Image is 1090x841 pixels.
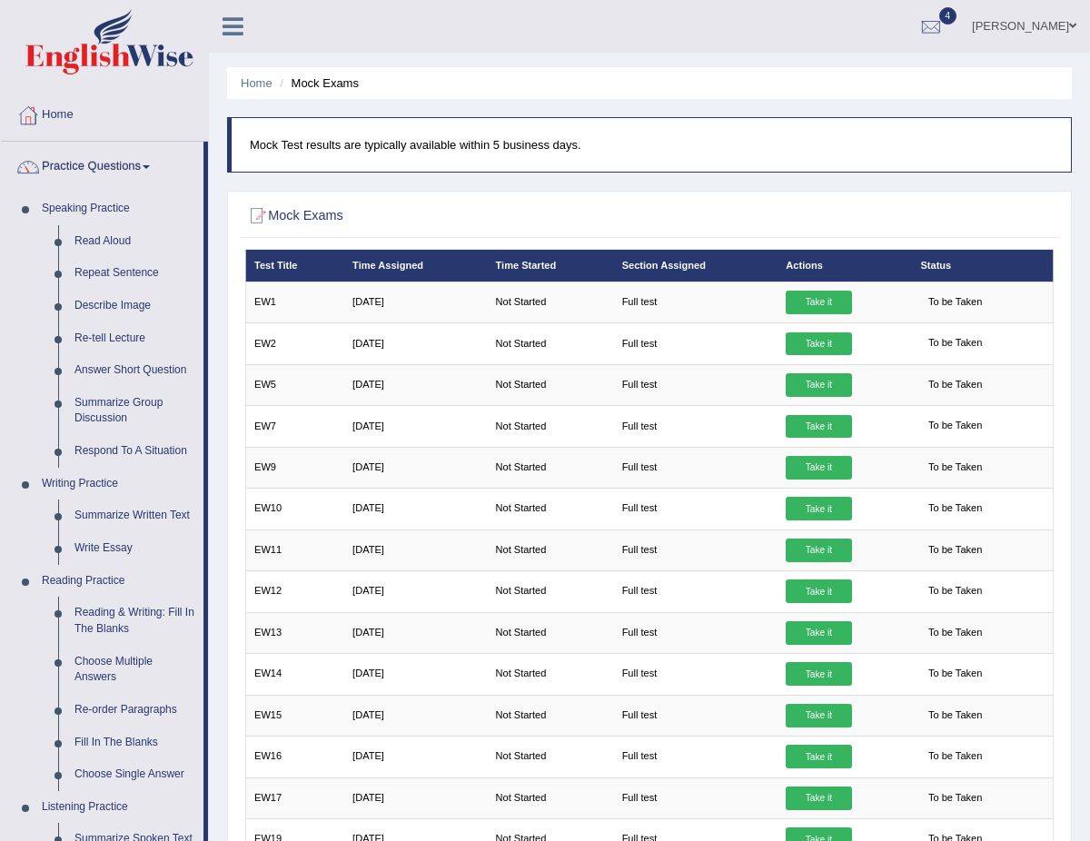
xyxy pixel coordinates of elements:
a: Take it [786,787,851,810]
a: Write Essay [66,532,203,565]
td: Full test [613,571,778,612]
td: Not Started [487,529,613,570]
a: Take it [786,415,851,439]
td: Full test [613,529,778,570]
span: To be Taken [920,704,989,727]
td: [DATE] [344,737,487,777]
span: To be Taken [920,415,989,439]
a: Practice Questions [1,142,203,187]
td: [DATE] [344,323,487,364]
a: Respond To A Situation [66,435,203,468]
a: Take it [786,745,851,768]
a: Repeat Sentence [66,257,203,290]
span: To be Taken [920,580,989,604]
td: Not Started [487,695,613,736]
a: Home [241,76,272,90]
a: Reading & Writing: Fill In The Blanks [66,597,203,645]
th: Time Assigned [344,250,487,282]
td: Not Started [487,777,613,818]
a: Listening Practice [34,791,203,824]
a: Describe Image [66,290,203,322]
a: Read Aloud [66,225,203,258]
td: Not Started [487,282,613,322]
a: Writing Practice [34,468,203,500]
td: Full test [613,654,778,695]
span: To be Taken [920,621,989,645]
td: Not Started [487,364,613,405]
span: To be Taken [920,332,989,356]
span: To be Taken [920,663,989,687]
td: Full test [613,737,778,777]
a: Take it [786,332,851,356]
span: To be Taken [920,787,989,810]
p: Mock Test results are typically available within 5 business days. [250,136,1053,153]
td: Full test [613,447,778,488]
td: EW11 [245,529,344,570]
a: Take it [786,621,851,645]
td: EW14 [245,654,344,695]
td: [DATE] [344,406,487,447]
td: Full test [613,612,778,653]
td: Full test [613,323,778,364]
td: EW12 [245,571,344,612]
td: Not Started [487,571,613,612]
a: Take it [786,291,851,314]
a: Re-order Paragraphs [66,694,203,727]
td: EW17 [245,777,344,818]
a: Choose Single Answer [66,758,203,791]
td: [DATE] [344,571,487,612]
td: EW10 [245,489,344,529]
h2: Mock Exams [245,204,747,228]
th: Time Started [487,250,613,282]
a: Home [1,90,208,135]
a: Take it [786,456,851,480]
td: Not Started [487,612,613,653]
td: Not Started [487,737,613,777]
td: Full test [613,282,778,322]
span: To be Taken [920,498,989,521]
td: EW2 [245,323,344,364]
td: Full test [613,489,778,529]
td: EW1 [245,282,344,322]
a: Answer Short Question [66,354,203,387]
a: Speaking Practice [34,193,203,225]
td: Not Started [487,654,613,695]
th: Test Title [245,250,344,282]
span: To be Taken [920,746,989,769]
td: [DATE] [344,612,487,653]
td: EW5 [245,364,344,405]
td: [DATE] [344,777,487,818]
td: [DATE] [344,364,487,405]
a: Take it [786,704,851,727]
a: Take it [786,539,851,562]
td: Full test [613,364,778,405]
th: Section Assigned [613,250,778,282]
a: Summarize Group Discussion [66,387,203,435]
td: Not Started [487,323,613,364]
span: To be Taken [920,373,989,397]
span: To be Taken [920,291,989,314]
a: Take it [786,662,851,686]
td: Not Started [487,489,613,529]
td: Full test [613,777,778,818]
td: EW15 [245,695,344,736]
td: Not Started [487,447,613,488]
span: To be Taken [920,539,989,562]
td: [DATE] [344,695,487,736]
a: Reading Practice [34,565,203,598]
td: [DATE] [344,654,487,695]
a: Re-tell Lecture [66,322,203,355]
a: Take it [786,373,851,397]
a: Summarize Written Text [66,500,203,532]
td: EW13 [245,612,344,653]
td: [DATE] [344,447,487,488]
td: EW16 [245,737,344,777]
td: EW9 [245,447,344,488]
td: [DATE] [344,282,487,322]
a: Fill In The Blanks [66,727,203,759]
td: [DATE] [344,489,487,529]
th: Status [912,250,1054,282]
td: EW7 [245,406,344,447]
td: [DATE] [344,529,487,570]
li: Mock Exams [275,74,359,92]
